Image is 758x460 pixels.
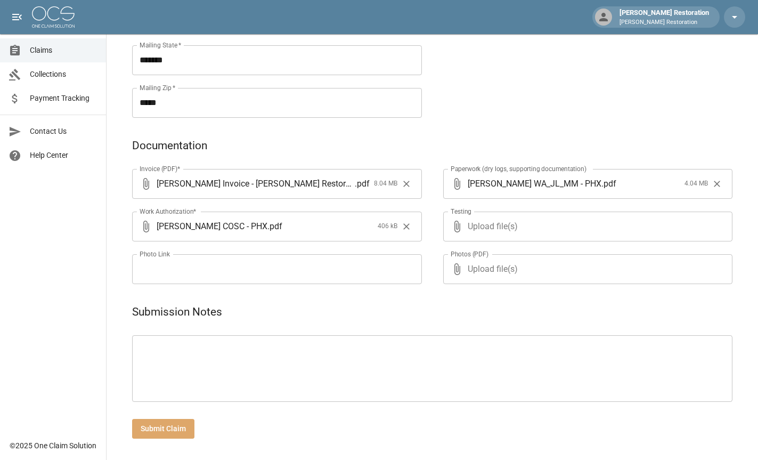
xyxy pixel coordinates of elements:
button: Clear [709,176,725,192]
span: Help Center [30,150,97,161]
img: ocs-logo-white-transparent.png [32,6,75,28]
span: 406 kB [378,221,397,232]
span: [PERSON_NAME] WA_JL_MM - PHX [468,177,601,190]
span: Upload file(s) [468,254,704,284]
button: Clear [398,219,414,235]
div: [PERSON_NAME] Restoration [615,7,713,27]
span: . pdf [267,220,282,232]
span: Upload file(s) [468,212,704,241]
label: Photos (PDF) [451,249,488,259]
span: Collections [30,69,97,80]
label: Mailing State [140,41,181,50]
p: [PERSON_NAME] Restoration [620,18,709,27]
span: Contact Us [30,126,97,137]
span: 8.04 MB [374,179,397,189]
label: Mailing Zip [140,83,176,92]
label: Photo Link [140,249,170,259]
button: open drawer [6,6,28,28]
label: Invoice (PDF)* [140,164,181,173]
span: . pdf [355,177,370,190]
span: Claims [30,45,97,56]
label: Work Authorization* [140,207,197,216]
span: [PERSON_NAME] COSC - PHX [157,220,267,232]
button: Clear [398,176,414,192]
label: Testing [451,207,471,216]
div: © 2025 One Claim Solution [10,440,96,451]
span: 4.04 MB [684,179,708,189]
span: Payment Tracking [30,93,97,104]
span: . pdf [601,177,616,190]
label: Paperwork (dry logs, supporting documentation) [451,164,586,173]
button: Submit Claim [132,419,194,439]
span: [PERSON_NAME] Invoice - [PERSON_NAME] Restoration - PHX [157,177,355,190]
